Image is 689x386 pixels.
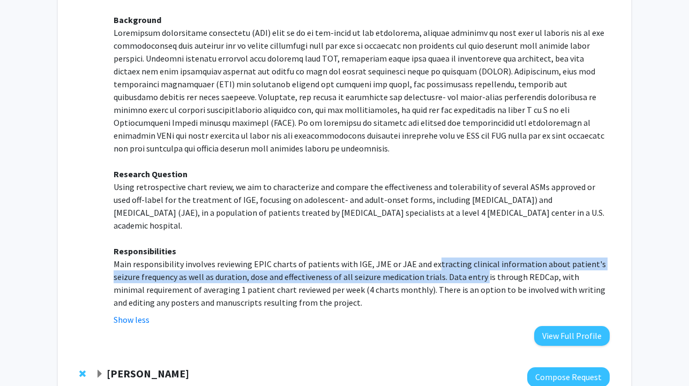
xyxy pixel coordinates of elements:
[114,169,188,179] strong: Research Question
[114,246,176,256] strong: Responsibilities
[114,180,610,232] p: Using retrospective chart review, we aim to characterize and compare the effectiveness and tolera...
[114,313,149,326] button: Show less
[534,326,610,346] button: View Full Profile
[114,14,161,25] strong: Background
[8,338,46,378] iframe: Chat
[114,258,610,309] p: Main responsibility involves reviewing EPIC charts of patients with IGE, JME or JAE and extractin...
[95,370,104,379] span: Expand Cynthia Cheng Bookmark
[114,26,610,155] p: Loremipsum dolorsitame consectetu (ADI) elit se do ei tem-incid ut lab etdolorema, aliquae admini...
[107,367,189,380] strong: [PERSON_NAME]
[79,369,86,378] span: Remove Cynthia Cheng from bookmarks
